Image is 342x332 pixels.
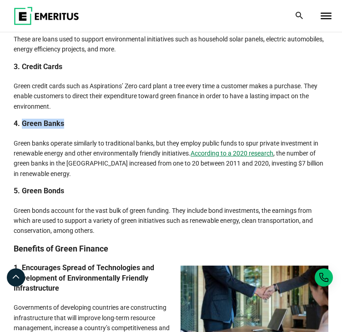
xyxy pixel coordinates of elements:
h3: 4. Green Banks [14,119,328,129]
button: Toggle Menu [321,13,332,19]
span: These are loans used to support environmental initiatives such as household solar panels, electri... [14,35,324,53]
h3: 5. Green Bonds [14,186,328,196]
a: According to a 2020 research [191,150,273,157]
span: Green credit cards such as Aspirations’ Zero card plant a tree every time a customer makes a purc... [14,82,317,110]
h2: Benefits of Green Finance [14,243,328,254]
h3: 3. Credit Cards [14,62,328,72]
span: , the number of green banks in the [GEOGRAPHIC_DATA] increased from one to 20 between 2011 and 20... [14,150,323,177]
span: Green banks operate similarly to traditional banks, but they employ public funds to spur private ... [14,140,318,157]
h3: 1. Encourages Spread of Technologies and Development of Environmentally Friendly Infrastructure [14,263,328,293]
span: Green bonds account for the vast bulk of green funding. They include bond investments, the earnin... [14,207,313,235]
